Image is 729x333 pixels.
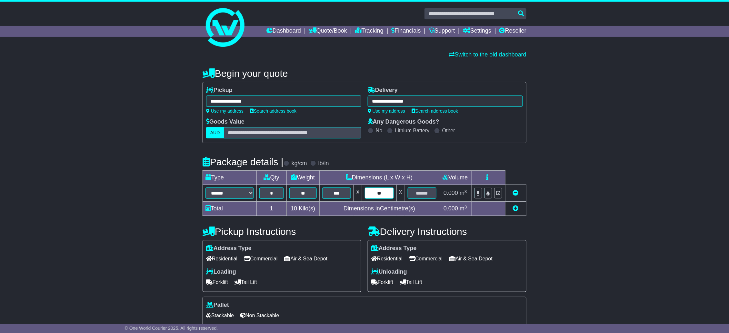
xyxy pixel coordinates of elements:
span: Air & Sea Depot [284,254,328,264]
span: Forklift [206,277,228,287]
label: Goods Value [206,118,245,126]
label: Delivery [368,87,398,94]
span: Commercial [244,254,277,264]
a: Use my address [368,108,405,114]
label: kg/cm [292,160,307,167]
td: Weight [286,171,320,185]
a: Use my address [206,108,244,114]
sup: 3 [464,189,467,194]
label: Address Type [206,245,252,252]
label: Loading [206,268,236,276]
h4: Pickup Instructions [203,226,361,237]
label: Unloading [371,268,407,276]
h4: Begin your quote [203,68,526,79]
a: Support [429,26,455,37]
h4: Delivery Instructions [368,226,526,237]
span: Tail Lift [235,277,257,287]
a: Settings [463,26,491,37]
label: Lithium Battery [395,127,430,134]
td: Volume [439,171,471,185]
label: Pallet [206,302,229,309]
label: lb/in [318,160,329,167]
td: Dimensions (L x W x H) [320,171,439,185]
td: Total [203,202,257,216]
a: Quote/Book [309,26,347,37]
a: Dashboard [266,26,301,37]
span: © One World Courier 2025. All rights reserved. [125,326,218,331]
label: AUD [206,127,224,138]
span: m [460,205,467,212]
sup: 3 [464,205,467,209]
td: x [354,185,362,202]
span: Non Stackable [240,310,279,320]
span: Commercial [409,254,443,264]
a: Financials [392,26,421,37]
td: Type [203,171,257,185]
span: Air & Sea Depot [449,254,493,264]
td: 1 [257,202,287,216]
a: Search address book [412,108,458,114]
td: Dimensions in Centimetre(s) [320,202,439,216]
span: Residential [206,254,237,264]
span: m [460,190,467,196]
label: Address Type [371,245,417,252]
span: Forklift [371,277,393,287]
a: Switch to the old dashboard [449,51,526,58]
a: Remove this item [513,190,519,196]
a: Reseller [499,26,526,37]
span: 0.000 [444,205,458,212]
label: Other [442,127,455,134]
a: Tracking [355,26,384,37]
span: Tail Lift [400,277,422,287]
td: Kilo(s) [286,202,320,216]
span: Stackable [206,310,234,320]
label: Pickup [206,87,233,94]
span: 10 [291,205,297,212]
span: Residential [371,254,403,264]
a: Search address book [250,108,296,114]
td: Qty [257,171,287,185]
h4: Package details | [203,156,284,167]
label: No [376,127,382,134]
span: 0.000 [444,190,458,196]
a: Add new item [513,205,519,212]
td: x [396,185,405,202]
label: Any Dangerous Goods? [368,118,439,126]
